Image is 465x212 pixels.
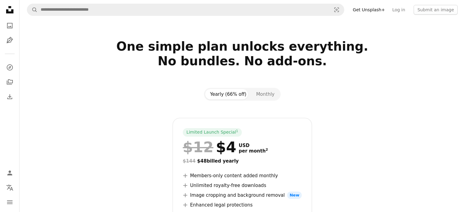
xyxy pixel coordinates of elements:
button: Visual search [329,4,344,16]
div: $4 [183,139,236,155]
button: Menu [4,196,16,208]
button: Submit an image [414,5,458,15]
a: Explore [4,61,16,74]
span: $144 [183,158,196,164]
span: New [287,192,302,199]
li: Members-only content added monthly [183,172,302,179]
li: Image cropping and background removal [183,192,302,199]
a: Home — Unsplash [4,4,16,17]
span: $12 [183,139,213,155]
li: Enhanced legal protections [183,201,302,209]
button: Yearly (66% off) [205,89,251,99]
button: Monthly [251,89,279,99]
div: $48 billed yearly [183,157,302,165]
button: Language [4,181,16,194]
a: 1 [235,129,239,135]
sup: 2 [266,148,268,152]
a: Log in / Sign up [4,167,16,179]
a: Log in [389,5,409,15]
button: Search Unsplash [27,4,38,16]
a: Get Unsplash+ [349,5,389,15]
form: Find visuals sitewide [27,4,344,16]
a: Photos [4,20,16,32]
a: 2 [264,148,269,154]
sup: 1 [236,129,238,133]
a: Illustrations [4,34,16,46]
span: USD [239,143,268,148]
a: Download History [4,91,16,103]
span: per month [239,148,268,154]
a: Collections [4,76,16,88]
div: Limited Launch Special [183,128,242,137]
li: Unlimited royalty-free downloads [183,182,302,189]
h2: One simple plan unlocks everything. No bundles. No add-ons. [46,39,439,83]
